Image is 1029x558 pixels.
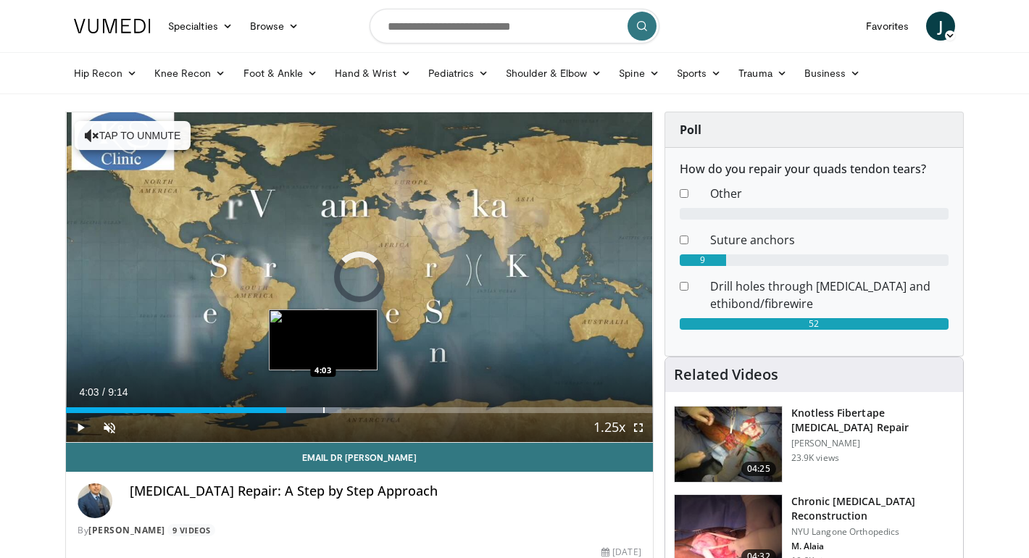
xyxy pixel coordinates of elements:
a: Knee Recon [146,59,235,88]
a: Trauma [730,59,796,88]
img: Avatar [78,483,112,518]
a: Foot & Ankle [235,59,327,88]
video-js: Video Player [66,112,653,443]
div: Progress Bar [66,407,653,413]
a: Pediatrics [420,59,497,88]
img: image.jpeg [269,309,378,370]
dd: Other [699,185,959,202]
a: 04:25 Knotless Fibertape [MEDICAL_DATA] Repair [PERSON_NAME] 23.9K views [674,406,954,483]
button: Fullscreen [624,413,653,442]
h3: Chronic [MEDICAL_DATA] Reconstruction [791,494,954,523]
a: Email Dr [PERSON_NAME] [66,443,653,472]
span: 04:25 [741,462,776,476]
p: [PERSON_NAME] [791,438,954,449]
button: Unmute [95,413,124,442]
a: Sports [668,59,730,88]
a: Specialties [159,12,241,41]
img: E-HI8y-Omg85H4KX4xMDoxOjBzMTt2bJ.150x105_q85_crop-smart_upscale.jpg [675,407,782,482]
a: Business [796,59,870,88]
button: Tap to unmute [75,121,191,150]
div: 52 [680,318,949,330]
a: Spine [610,59,667,88]
a: Browse [241,12,308,41]
p: NYU Langone Orthopedics [791,526,954,538]
h4: [MEDICAL_DATA] Repair: A Step by Step Approach [130,483,641,499]
span: / [102,386,105,398]
a: Favorites [857,12,917,41]
a: 9 Videos [167,524,215,536]
img: VuMedi Logo [74,19,151,33]
h6: How do you repair your quads tendon tears? [680,162,949,176]
div: 9 [680,254,726,266]
a: [PERSON_NAME] [88,524,165,536]
span: 9:14 [108,386,128,398]
p: M. Alaia [791,541,954,552]
strong: Poll [680,122,701,138]
div: By [78,524,641,537]
h3: Knotless Fibertape [MEDICAL_DATA] Repair [791,406,954,435]
p: 23.9K views [791,452,839,464]
a: Shoulder & Elbow [497,59,610,88]
a: Hand & Wrist [326,59,420,88]
dd: Drill holes through [MEDICAL_DATA] and ethibond/fibrewire [699,278,959,312]
button: Playback Rate [595,413,624,442]
dd: Suture anchors [699,231,959,249]
input: Search topics, interventions [370,9,659,43]
a: J [926,12,955,41]
button: Play [66,413,95,442]
span: 4:03 [79,386,99,398]
a: Hip Recon [65,59,146,88]
h4: Related Videos [674,366,778,383]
